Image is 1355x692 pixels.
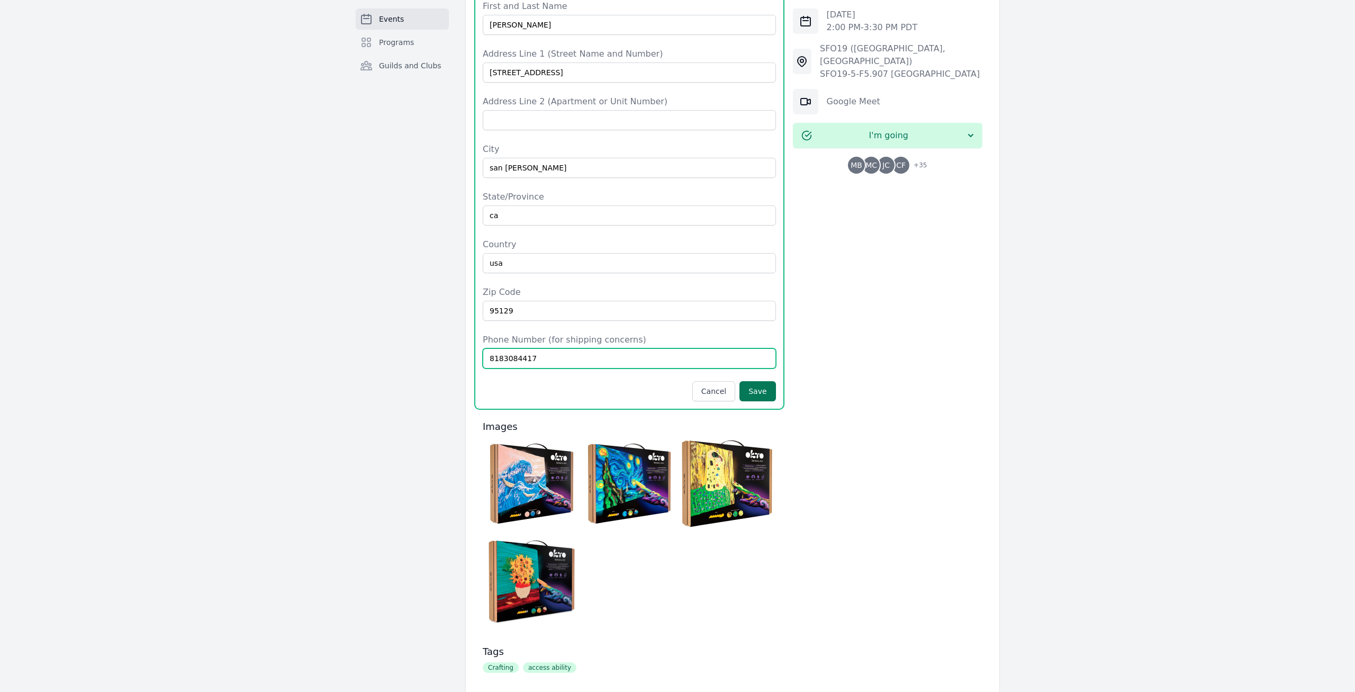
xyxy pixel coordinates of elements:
span: access ability [523,662,576,673]
label: Address Line 1 (Street Name and Number) [483,48,776,60]
a: Events [356,8,449,30]
a: Programs [356,32,449,53]
span: MC [865,161,877,169]
span: MB [851,161,862,169]
img: 33804-1070-1-4ww.jpg [485,535,578,628]
p: [DATE] [827,8,918,21]
span: I'm going [812,129,965,142]
label: Country [483,238,776,251]
button: Cancel [692,381,735,401]
label: Address Line 2 (Apartment or Unit Number) [483,95,776,108]
img: gOKT10006.jpg [681,437,773,530]
button: I'm going [793,123,982,148]
span: Programs [379,37,414,48]
span: Events [379,14,404,24]
nav: Sidebar [356,8,449,93]
span: + 35 [907,159,927,174]
label: State/Province [483,191,776,203]
label: Zip Code [483,286,776,299]
label: Phone Number (for shipping concerns) [483,334,776,346]
img: 81mQHuKOr2L.jpg [583,437,676,530]
h3: Images [483,420,776,433]
img: 81sKqrW26UL.jpg [485,437,578,530]
p: 2:00 PM - 3:30 PM PDT [827,21,918,34]
span: CF [896,161,906,169]
span: Guilds and Clubs [379,60,441,71]
div: SFO19 ([GEOGRAPHIC_DATA], [GEOGRAPHIC_DATA]) [820,42,982,68]
span: JC [882,161,890,169]
h3: Tags [483,645,776,658]
div: SFO19-5-F5.907 [GEOGRAPHIC_DATA] [820,68,982,80]
a: Google Meet [827,96,880,106]
button: Save [739,381,775,401]
label: City [483,143,776,156]
span: Crafting [483,662,519,673]
a: Guilds and Clubs [356,55,449,76]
